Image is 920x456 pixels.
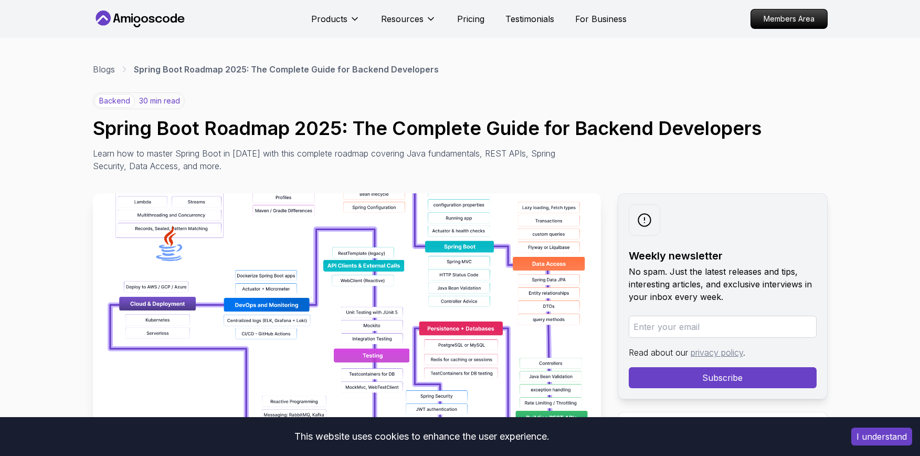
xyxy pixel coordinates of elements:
p: Products [311,13,347,25]
p: Learn how to master Spring Boot in [DATE] with this complete roadmap covering Java fundamentals, ... [93,147,563,172]
button: Subscribe [629,367,817,388]
input: Enter your email [629,316,817,338]
iframe: chat widget [855,390,920,440]
a: For Business [575,13,627,25]
button: Products [311,13,360,34]
p: Read about our . [629,346,817,359]
button: Accept cookies [851,428,912,445]
p: No spam. Just the latest releases and tips, interesting articles, and exclusive interviews in you... [629,265,817,303]
p: Resources [381,13,424,25]
h1: Spring Boot Roadmap 2025: The Complete Guide for Backend Developers [93,118,828,139]
a: Blogs [93,63,115,76]
div: This website uses cookies to enhance the user experience. [8,425,836,448]
button: Resources [381,13,436,34]
h2: Weekly newsletter [629,248,817,263]
a: privacy policy [691,347,743,358]
p: 30 min read [139,96,180,106]
img: Spring Boot Roadmap 2025: The Complete Guide for Backend Developers thumbnail [93,193,601,430]
p: Spring Boot Roadmap 2025: The Complete Guide for Backend Developers [134,63,439,76]
a: Pricing [457,13,484,25]
p: backend [94,94,135,108]
a: Members Area [750,9,828,29]
a: Testimonials [505,13,554,25]
p: Members Area [751,9,827,28]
